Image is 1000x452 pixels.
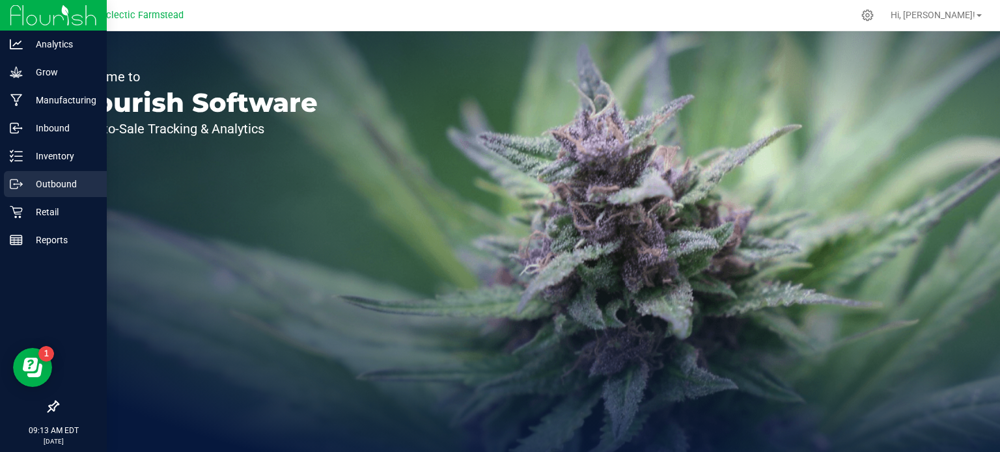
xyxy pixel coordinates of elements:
[70,90,318,116] p: Flourish Software
[23,36,101,52] p: Analytics
[23,232,101,248] p: Reports
[23,120,101,136] p: Inbound
[891,10,975,20] span: Hi, [PERSON_NAME]!
[10,150,23,163] inline-svg: Inventory
[70,122,318,135] p: Seed-to-Sale Tracking & Analytics
[10,94,23,107] inline-svg: Manufacturing
[23,92,101,108] p: Manufacturing
[10,178,23,191] inline-svg: Outbound
[10,66,23,79] inline-svg: Grow
[13,348,52,387] iframe: Resource center
[859,9,876,21] div: Manage settings
[23,204,101,220] p: Retail
[10,122,23,135] inline-svg: Inbound
[10,38,23,51] inline-svg: Analytics
[23,148,101,164] p: Inventory
[6,425,101,436] p: 09:13 AM EDT
[70,70,318,83] p: Welcome to
[38,346,54,362] iframe: Resource center unread badge
[10,206,23,219] inline-svg: Retail
[82,10,184,21] span: The Eclectic Farmstead
[23,64,101,80] p: Grow
[23,176,101,192] p: Outbound
[6,436,101,446] p: [DATE]
[10,233,23,246] inline-svg: Reports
